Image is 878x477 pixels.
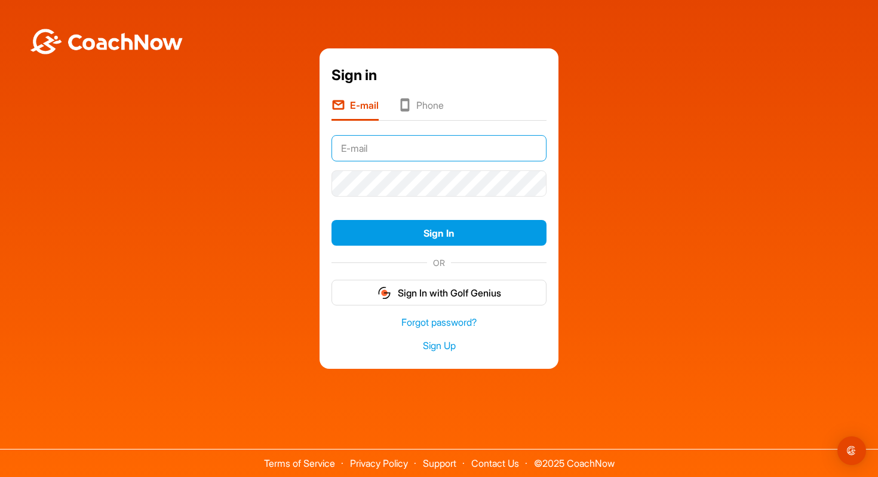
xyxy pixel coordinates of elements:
a: Privacy Policy [350,457,408,469]
a: Terms of Service [264,457,335,469]
div: Sign in [331,65,547,86]
button: Sign In [331,220,547,246]
div: Open Intercom Messenger [837,436,866,465]
a: Support [423,457,456,469]
a: Contact Us [471,457,519,469]
a: Forgot password? [331,316,547,329]
span: © 2025 CoachNow [528,450,621,468]
a: Sign Up [331,339,547,353]
button: Sign In with Golf Genius [331,280,547,305]
li: Phone [398,98,444,121]
img: gg_logo [377,286,392,300]
img: BwLJSsUCoWCh5upNqxVrqldRgqLPVwmV24tXu5FoVAoFEpwwqQ3VIfuoInZCoVCoTD4vwADAC3ZFMkVEQFDAAAAAElFTkSuQmCC [29,29,184,54]
input: E-mail [331,135,547,161]
li: E-mail [331,98,379,121]
span: OR [427,256,451,269]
